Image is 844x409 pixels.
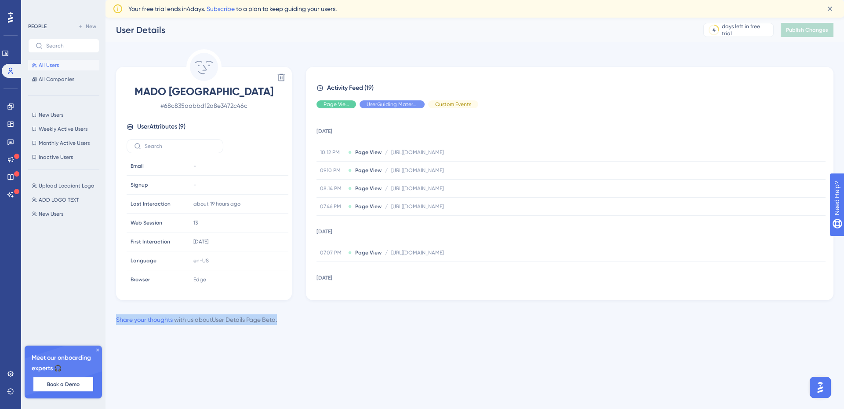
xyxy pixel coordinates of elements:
[713,26,716,33] div: 4
[131,200,171,207] span: Last Interaction
[355,185,382,192] span: Page View
[193,201,240,207] time: about 19 hours ago
[39,140,90,147] span: Monthly Active Users
[781,23,833,37] button: Publish Changes
[137,122,186,132] span: User Attributes ( 9 )
[39,125,87,133] span: Weekly Active Users
[116,316,173,323] a: Share your thoughts
[193,219,198,226] span: 13
[193,276,206,283] span: Edge
[28,138,99,148] button: Monthly Active Users
[193,257,209,264] span: en-US
[145,143,216,149] input: Search
[39,111,63,118] span: New Users
[28,124,99,134] button: Weekly Active Users
[39,210,63,217] span: New Users
[28,60,99,70] button: All Users
[28,152,99,162] button: Inactive Users
[39,62,59,69] span: All Users
[385,185,388,192] span: /
[786,26,828,33] span: Publish Changes
[28,23,47,30] div: PEOPLE
[28,209,105,219] button: New Users
[807,374,833,401] iframe: UserGuiding AI Assistant Launcher
[21,2,55,13] span: Need Help?
[28,181,105,191] button: Upload Locaiont Logo
[320,249,345,256] span: 07.07 PM
[47,381,80,388] span: Book a Demo
[193,162,196,169] span: -
[355,249,382,256] span: Page View
[391,203,444,210] span: [URL][DOMAIN_NAME]
[355,203,382,210] span: Page View
[33,377,93,391] button: Book a Demo
[28,195,105,205] button: ADD LOGO TEXT
[385,249,388,256] span: /
[86,23,96,30] span: New
[39,76,74,83] span: All Companies
[207,5,235,12] a: Subscribe
[355,167,382,174] span: Page View
[39,154,73,161] span: Inactive Users
[131,257,156,264] span: Language
[75,21,99,32] button: New
[193,181,196,188] span: -
[435,101,471,108] span: Custom Events
[320,185,345,192] span: 08.14 PM
[193,239,208,245] time: [DATE]
[131,238,170,245] span: First Interaction
[391,249,444,256] span: [URL][DOMAIN_NAME]
[46,43,92,49] input: Search
[385,167,388,174] span: /
[391,167,444,174] span: [URL][DOMAIN_NAME]
[128,4,337,14] span: Your free trial ends in 4 days. to a plan to keep guiding your users.
[355,149,382,156] span: Page View
[116,314,277,325] div: with us about User Details Page Beta .
[722,23,771,37] div: days left in free trial
[39,196,79,203] span: ADD LOGO TEXT
[116,24,681,36] div: User Details
[131,162,144,169] span: Email
[367,101,418,108] span: UserGuiding Material
[320,149,345,156] span: 10.12 PM
[391,185,444,192] span: [URL][DOMAIN_NAME]
[131,276,150,283] span: Browser
[316,216,826,244] td: [DATE]
[131,219,162,226] span: Web Session
[327,83,374,93] span: Activity Feed (19)
[127,100,281,111] span: # 68c835aabbd12a8e3472c46c
[28,110,99,120] button: New Users
[28,74,99,85] button: All Companies
[131,181,148,188] span: Signup
[391,149,444,156] span: [URL][DOMAIN_NAME]
[316,115,826,144] td: [DATE]
[316,262,826,290] td: [DATE]
[320,167,345,174] span: 09.10 PM
[127,85,281,99] span: MADO [GEOGRAPHIC_DATA]
[32,353,95,374] span: Meet our onboarding experts 🎧
[385,203,388,210] span: /
[385,149,388,156] span: /
[39,182,94,189] span: Upload Locaiont Logo
[320,203,345,210] span: 07.46 PM
[324,101,349,108] span: Page View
